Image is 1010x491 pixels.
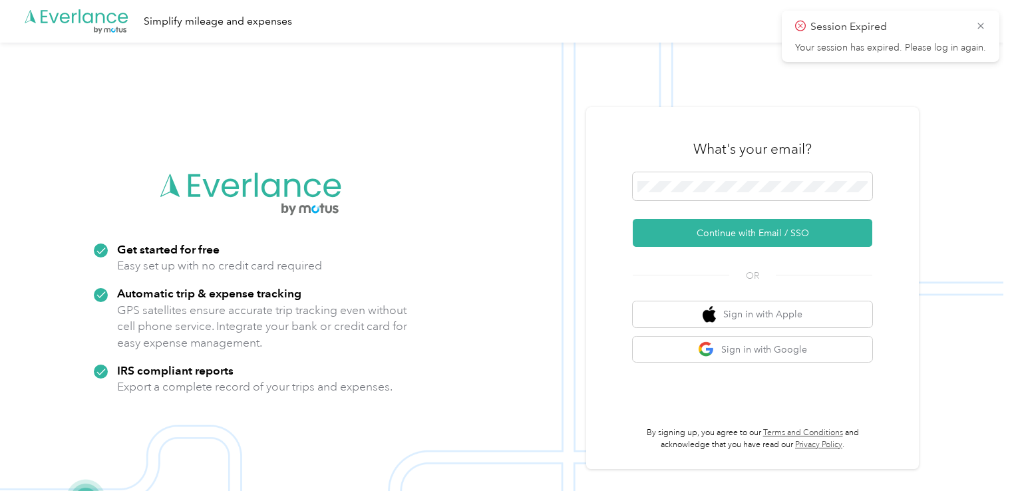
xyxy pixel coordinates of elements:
[633,219,872,247] button: Continue with Email / SSO
[144,13,292,30] div: Simplify mileage and expenses
[117,286,301,300] strong: Automatic trip & expense tracking
[633,427,872,450] p: By signing up, you agree to our and acknowledge that you have read our .
[795,440,842,450] a: Privacy Policy
[810,19,966,35] p: Session Expired
[763,428,843,438] a: Terms and Conditions
[633,301,872,327] button: apple logoSign in with Apple
[703,306,716,323] img: apple logo
[117,242,220,256] strong: Get started for free
[117,379,393,395] p: Export a complete record of your trips and expenses.
[693,140,812,158] h3: What's your email?
[795,42,986,54] p: Your session has expired. Please log in again.
[698,341,715,358] img: google logo
[117,363,234,377] strong: IRS compliant reports
[117,302,408,351] p: GPS satellites ensure accurate trip tracking even without cell phone service. Integrate your bank...
[117,257,322,274] p: Easy set up with no credit card required
[935,416,1010,491] iframe: Everlance-gr Chat Button Frame
[633,337,872,363] button: google logoSign in with Google
[729,269,776,283] span: OR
